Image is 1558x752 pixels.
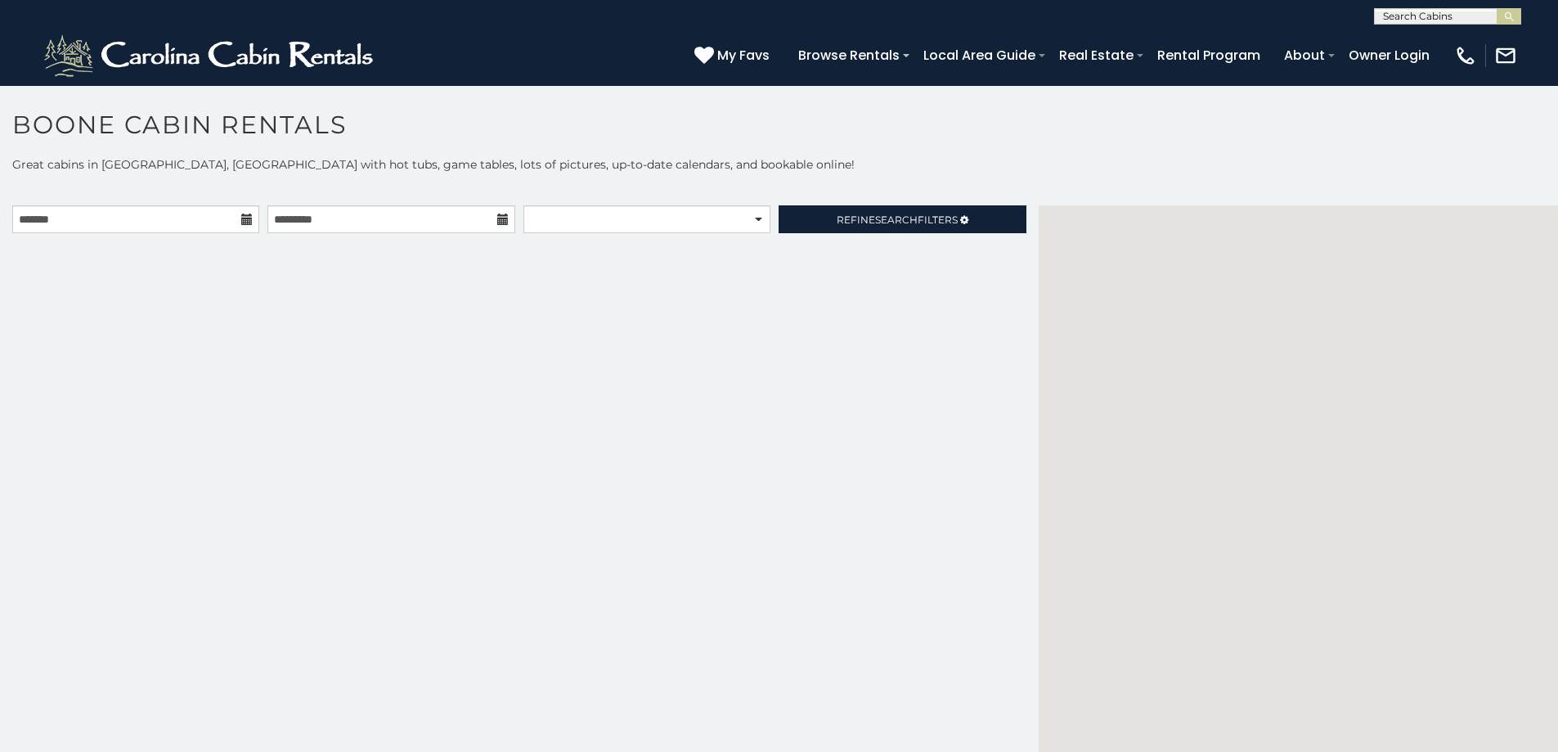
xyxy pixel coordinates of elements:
[779,205,1026,233] a: RefineSearchFilters
[1051,41,1142,70] a: Real Estate
[790,41,908,70] a: Browse Rentals
[717,45,770,65] span: My Favs
[1494,44,1517,67] img: mail-regular-white.png
[875,214,918,226] span: Search
[1149,41,1268,70] a: Rental Program
[1340,41,1438,70] a: Owner Login
[1454,44,1477,67] img: phone-regular-white.png
[694,45,774,66] a: My Favs
[1276,41,1333,70] a: About
[41,31,380,80] img: White-1-2.png
[837,214,958,226] span: Refine Filters
[915,41,1044,70] a: Local Area Guide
